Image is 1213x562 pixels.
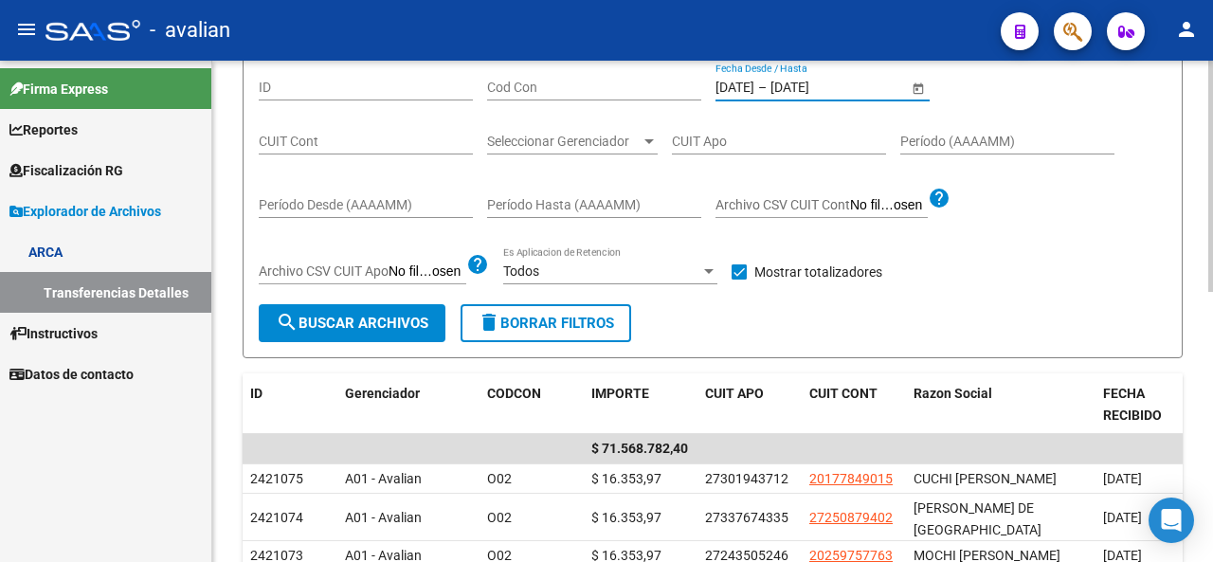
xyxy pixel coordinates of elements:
span: 20177849015 [809,471,893,486]
span: [PERSON_NAME] DE [GEOGRAPHIC_DATA] [914,500,1041,537]
span: A01 - Avalian [345,510,422,525]
span: - avalian [150,9,230,51]
datatable-header-cell: FECHA RECIBIDO [1095,373,1200,436]
span: Gerenciador [345,386,420,401]
span: Seleccionar Gerenciador [487,134,641,150]
span: Datos de contacto [9,364,134,385]
span: Archivo CSV CUIT Apo [259,263,389,279]
span: Reportes [9,119,78,140]
span: Mostrar totalizadores [754,261,882,283]
mat-icon: search [276,311,299,334]
datatable-header-cell: CUIT CONT [802,373,906,436]
span: CUCHI [PERSON_NAME] [914,471,1057,486]
span: [DATE] [1103,471,1142,486]
datatable-header-cell: CUIT APO [697,373,802,436]
mat-icon: delete [478,311,500,334]
span: Fiscalización RG [9,160,123,181]
input: Archivo CSV CUIT Cont [850,197,928,214]
button: Borrar Filtros [461,304,631,342]
span: – [758,80,767,96]
span: 2421074 [250,510,303,525]
mat-icon: help [928,187,950,209]
span: CUIT APO [705,386,764,401]
span: Instructivos [9,323,98,344]
span: Explorador de Archivos [9,201,161,222]
span: CODCON [487,386,541,401]
datatable-header-cell: IMPORTE [584,373,697,436]
span: Buscar Archivos [276,315,428,332]
div: Open Intercom Messenger [1149,498,1194,543]
datatable-header-cell: Razon Social [906,373,1095,436]
span: O02 [487,471,512,486]
span: Razon Social [914,386,992,401]
span: $ 16.353,97 [591,510,661,525]
button: Open calendar [908,78,928,98]
span: 2421075 [250,471,303,486]
div: 27337674335 [705,507,788,529]
span: [DATE] [1103,510,1142,525]
input: Archivo CSV CUIT Apo [389,263,466,281]
span: A01 - Avalian [345,471,422,486]
input: Start date [715,80,754,96]
mat-icon: menu [15,18,38,41]
span: CUIT CONT [809,386,878,401]
button: Buscar Archivos [259,304,445,342]
span: Borrar Filtros [478,315,614,332]
span: 27250879402 [809,510,893,525]
span: ID [250,386,263,401]
span: Todos [503,263,539,279]
span: O02 [487,510,512,525]
div: 27301943712 [705,468,788,490]
datatable-header-cell: ID [243,373,337,436]
span: Firma Express [9,79,108,100]
datatable-header-cell: CODCON [480,373,546,436]
input: End date [770,80,863,96]
datatable-header-cell: Gerenciador [337,373,480,436]
span: IMPORTE [591,386,649,401]
span: $ 71.568.782,40 [591,441,688,456]
mat-icon: person [1175,18,1198,41]
mat-icon: help [466,253,489,276]
span: Archivo CSV CUIT Cont [715,197,850,212]
span: FECHA RECIBIDO [1103,386,1162,423]
span: $ 16.353,97 [591,471,661,486]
